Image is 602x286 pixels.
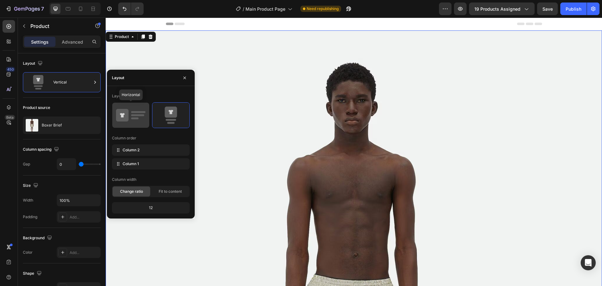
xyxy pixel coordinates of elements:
[246,6,285,12] span: Main Product Page
[30,22,84,30] p: Product
[23,181,40,190] div: Size
[31,39,49,45] p: Settings
[113,203,188,212] div: 12
[23,214,37,220] div: Padding
[6,67,15,72] div: 450
[23,250,33,255] div: Color
[469,3,535,15] button: 19 products assigned
[3,3,47,15] button: 7
[41,5,44,13] p: 7
[474,6,520,12] span: 19 products assigned
[560,3,587,15] button: Publish
[112,75,124,81] div: Layout
[62,39,83,45] p: Advanced
[123,147,140,153] span: Column 2
[42,123,62,127] p: Boxer Brief
[57,159,76,170] input: Auto
[112,93,124,99] div: Layout
[106,18,602,286] iframe: To enrich screen reader interactions, please activate Accessibility in Grammarly extension settings
[118,3,144,15] div: Undo/Redo
[537,3,558,15] button: Save
[307,6,339,12] span: Need republishing
[112,177,136,182] div: Column width
[23,161,30,167] div: Gap
[70,250,99,256] div: Add...
[159,189,182,194] span: Fit to content
[5,115,15,120] div: Beta
[23,269,43,278] div: Shape
[243,6,244,12] span: /
[23,234,53,242] div: Background
[566,6,581,12] div: Publish
[120,189,143,194] span: Change ratio
[23,197,33,203] div: Width
[23,145,60,154] div: Column spacing
[23,105,50,111] div: Product source
[112,135,136,141] div: Column order
[53,75,92,89] div: Vertical
[57,195,100,206] input: Auto
[542,6,553,12] span: Save
[581,255,596,270] div: Open Intercom Messenger
[26,119,38,132] img: product feature img
[70,214,99,220] div: Add...
[123,161,139,167] span: Column 1
[23,59,44,68] div: Layout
